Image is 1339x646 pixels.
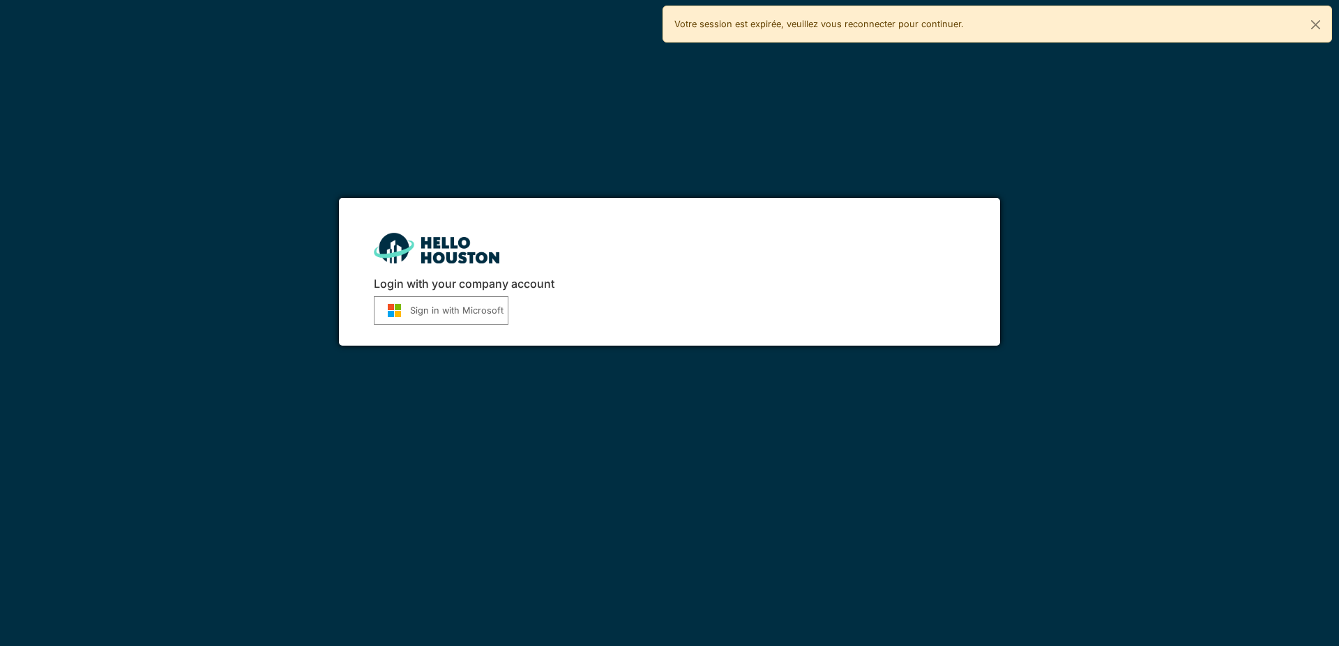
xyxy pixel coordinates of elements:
button: Close [1300,6,1331,43]
button: Sign in with Microsoft [374,296,508,325]
img: HH_line-BYnF2_Hg.png [374,233,499,263]
h6: Login with your company account [374,277,964,291]
div: Votre session est expirée, veuillez vous reconnecter pour continuer. [663,6,1332,43]
img: MS-SymbolLockup-P_kNf4n3.svg [379,303,410,318]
